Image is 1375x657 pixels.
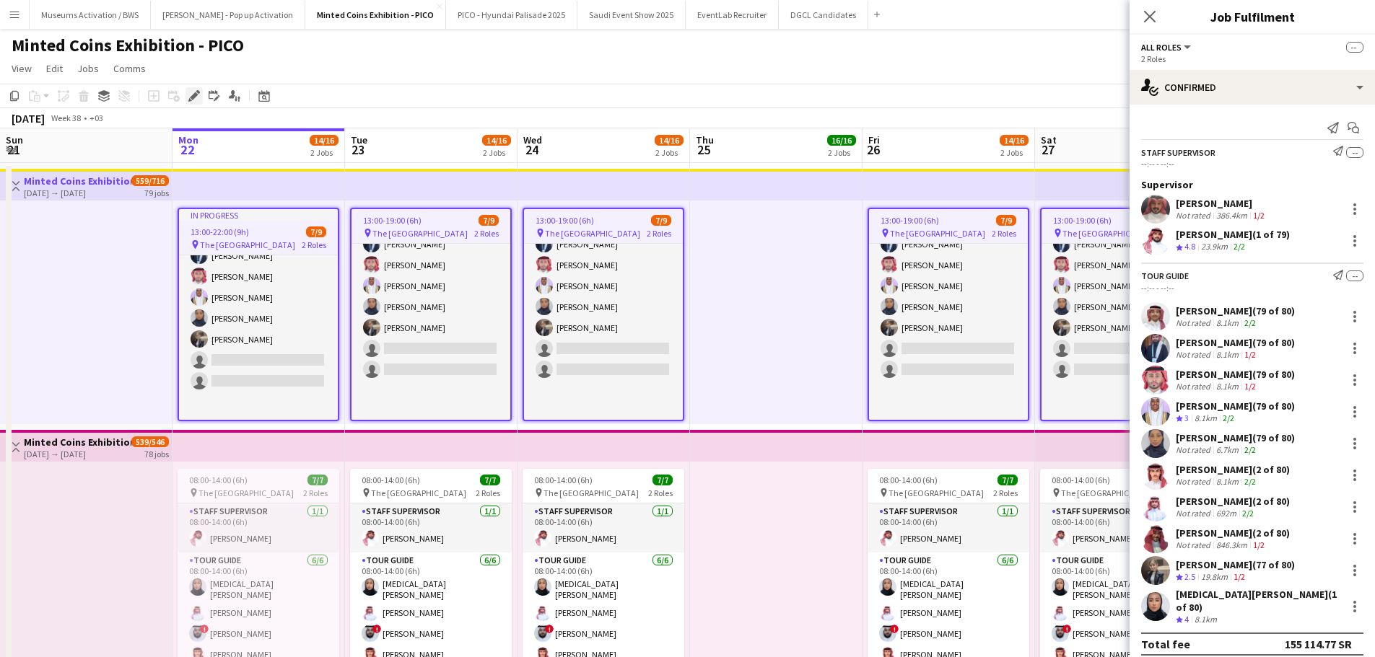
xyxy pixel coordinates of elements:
div: Not rated [1176,476,1213,487]
div: +03 [90,113,103,123]
div: [DATE] → [DATE] [24,188,131,198]
span: 16/16 [827,135,856,146]
span: 559/716 [131,175,169,186]
span: 25 [694,141,714,158]
span: 13:00-19:00 (6h) [881,215,939,226]
span: The [GEOGRAPHIC_DATA] [1061,488,1156,498]
span: 23 [349,141,367,158]
span: 2 Roles [302,239,326,250]
app-skills-label: 2/2 [1234,241,1245,252]
app-card-role: Tour Guide32A6/813:00-22:00 (9h)[PERSON_NAME][PERSON_NAME][PERSON_NAME][PERSON_NAME][PERSON_NAME]... [179,200,338,437]
div: 8.1km [1213,476,1241,487]
span: 08:00-14:00 (6h) [189,475,248,485]
div: [MEDICAL_DATA][PERSON_NAME] (1 of 80) [1176,588,1340,614]
div: [DATE] [12,111,45,125]
div: Tour Guide [1141,270,1189,281]
span: 2 Roles [993,488,1018,498]
a: Edit [40,59,69,78]
span: 27 [1039,141,1057,158]
div: 8.1km [1192,413,1220,425]
app-skills-label: 2/2 [1242,508,1254,519]
div: Not rated [1176,317,1213,328]
button: PICO - Hyundai Palisade 2025 [446,1,577,29]
app-job-card: 13:00-19:00 (6h)7/9 The [GEOGRAPHIC_DATA]2 Roles13:00-19:00 (6h)[PERSON_NAME][PERSON_NAME][PERSON... [523,208,684,421]
app-skills-label: 1/2 [1234,571,1245,582]
span: 2 Roles [992,228,1016,239]
span: 7/7 [307,475,328,485]
div: 23.9km [1198,241,1231,253]
div: --:-- - --:-- [1141,283,1363,294]
app-card-role: 13:00-19:00 (6h)[PERSON_NAME][PERSON_NAME][PERSON_NAME][PERSON_NAME][PERSON_NAME][PERSON_NAME] [352,188,510,425]
div: [PERSON_NAME] (79 of 80) [1176,368,1295,381]
div: Not rated [1176,539,1213,550]
app-card-role: Staff Supervisor1/108:00-14:00 (6h)[PERSON_NAME] [523,503,684,552]
div: Total fee [1141,637,1190,651]
span: 539/546 [131,436,169,447]
span: 2 Roles [476,488,500,498]
button: Museums Activation / BWS [30,1,151,29]
app-job-card: 13:00-19:00 (6h)7/9 The [GEOGRAPHIC_DATA]2 Roles13:00-19:00 (6h)[PERSON_NAME][PERSON_NAME][PERSON... [350,208,512,421]
span: The [GEOGRAPHIC_DATA] [545,228,640,239]
button: Minted Coins Exhibition - PICO [305,1,446,29]
span: 13:00-19:00 (6h) [536,215,594,226]
span: Sat [1041,133,1057,146]
div: 2 Jobs [828,147,855,158]
app-skills-label: 2/2 [1223,413,1234,423]
span: Tue [351,133,367,146]
div: 2 Roles [1141,53,1363,64]
span: The [GEOGRAPHIC_DATA] [889,488,984,498]
div: 79 jobs [144,186,169,198]
div: 8.1km [1213,349,1241,360]
span: 13:00-19:00 (6h) [363,215,422,226]
app-card-role: Staff Supervisor1/108:00-14:00 (6h)[PERSON_NAME] [178,503,339,552]
app-card-role: 13:00-19:00 (6h)[PERSON_NAME][PERSON_NAME][PERSON_NAME][PERSON_NAME][PERSON_NAME][PERSON_NAME] [524,188,683,425]
div: [PERSON_NAME] (79 of 80) [1176,431,1295,444]
div: [PERSON_NAME] (79 of 80) [1176,336,1295,349]
span: Mon [178,133,198,146]
div: Confirmed [1130,70,1375,105]
app-skills-label: 2/2 [1244,317,1256,328]
span: 7/9 [306,226,326,237]
app-card-role: Staff Supervisor1/108:00-14:00 (6h)[PERSON_NAME] [868,503,1029,552]
span: 2 Roles [303,488,328,498]
div: Not rated [1176,210,1213,221]
span: ! [890,625,899,633]
span: -- [1346,270,1363,281]
div: [PERSON_NAME] (79 of 80) [1176,400,1295,413]
span: ! [1062,625,1071,633]
span: -- [1346,42,1363,53]
span: The [GEOGRAPHIC_DATA] [1062,228,1158,239]
div: 13:00-19:00 (6h)7/9 The [GEOGRAPHIC_DATA]2 Roles13:00-19:00 (6h)[PERSON_NAME][PERSON_NAME][PERSON... [868,208,1029,421]
div: Not rated [1176,381,1213,392]
div: Not rated [1176,444,1213,455]
div: 155 114.77 SR [1285,637,1352,651]
div: 2 Jobs [483,147,510,158]
app-skills-label: 1/2 [1253,539,1265,550]
span: 14/16 [310,135,339,146]
span: 2 Roles [474,228,499,239]
div: Staff Supervisor [1141,147,1215,158]
span: View [12,62,32,75]
span: 4 [1184,614,1189,625]
span: The [GEOGRAPHIC_DATA] [372,228,468,239]
span: 21 [4,141,23,158]
span: ! [200,625,209,633]
div: Not rated [1176,349,1213,360]
span: Wed [523,133,542,146]
div: [PERSON_NAME] [1176,197,1267,210]
app-card-role: 13:00-19:00 (6h)[PERSON_NAME][PERSON_NAME][PERSON_NAME][PERSON_NAME][PERSON_NAME][PERSON_NAME] [1042,188,1200,425]
div: 8.1km [1192,614,1220,626]
span: Fri [868,133,880,146]
span: 2.5 [1184,571,1195,582]
div: 19.8km [1198,571,1231,583]
app-job-card: 13:00-19:00 (6h)7/9 The [GEOGRAPHIC_DATA]2 Roles13:00-19:00 (6h)[PERSON_NAME][PERSON_NAME][PERSON... [1040,208,1202,421]
a: Jobs [71,59,105,78]
app-skills-label: 1/2 [1253,210,1265,221]
span: 08:00-14:00 (6h) [879,475,938,485]
div: [PERSON_NAME] (2 of 80) [1176,526,1290,539]
app-card-role: Staff Supervisor1/108:00-14:00 (6h)[PERSON_NAME] [1040,503,1202,552]
div: [PERSON_NAME] (2 of 80) [1176,463,1290,476]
